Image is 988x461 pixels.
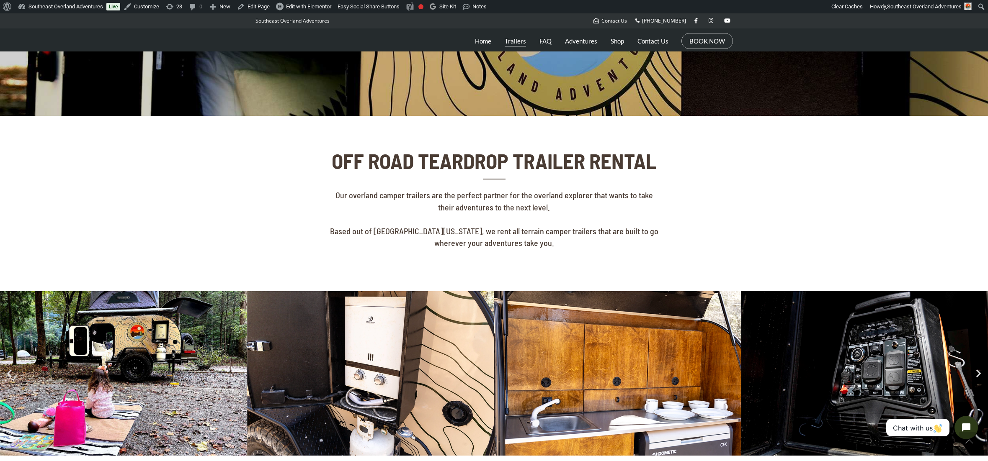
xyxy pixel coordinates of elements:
a: Contact Us [593,17,627,24]
a: Home [475,31,491,51]
span: Southeast Overland Adventures [887,3,962,10]
span: Edit with Elementor [286,3,331,10]
p: Our overland camper trailers are the perfect partner for the overland explorer that wants to take... [330,189,659,249]
a: Adventures [565,31,597,51]
div: 4 / 5 [494,291,741,456]
div: Needs improvement [418,4,423,9]
div: Next slide [973,368,984,379]
div: 5 / 5 [741,291,988,456]
span: Contact Us [601,17,627,24]
span: [PHONE_NUMBER] [642,17,686,24]
a: Shop [611,31,624,51]
a: Live [106,3,120,10]
a: Contact Us [637,31,668,51]
a: BOOK NOW [689,37,725,45]
a: Trailers [505,31,526,51]
a: FAQ [539,31,552,51]
div: 3 / 5 [247,291,494,456]
span: Site Kit [439,3,456,10]
img: eccotemp-el5-instant-hot-water-heater-shower [247,291,494,456]
a: [PHONE_NUMBER] [635,17,686,24]
p: Southeast Overland Adventures [255,15,330,26]
img: brx-overland-camper-trailer-galley-cabinets.webp [494,291,741,456]
div: Previous slide [4,368,15,379]
img: genmax-3500iaed-generator.webp [741,291,988,456]
h2: OFF ROAD TEARDROP TRAILER RENTAL [330,149,659,172]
